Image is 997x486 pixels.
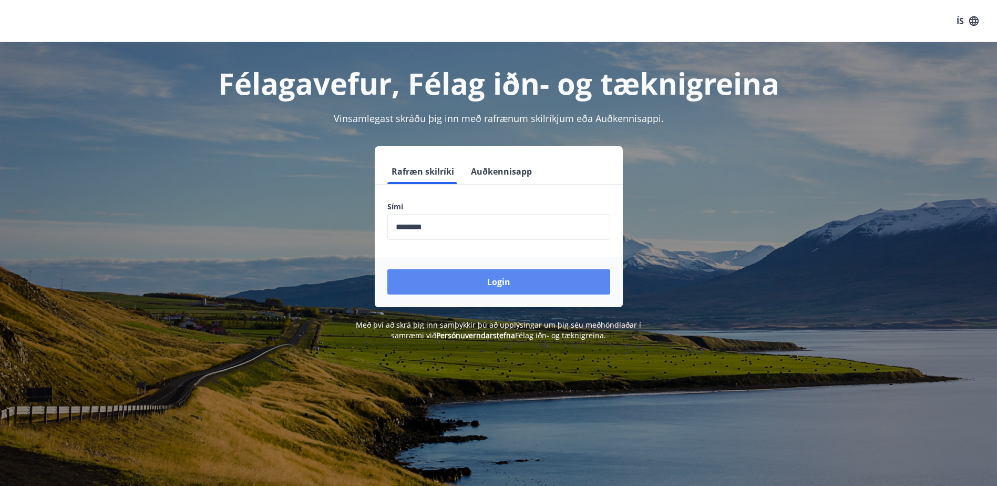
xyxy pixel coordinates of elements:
button: ÍS [951,12,984,31]
span: Vinsamlegast skráðu þig inn með rafrænum skilríkjum eða Auðkennisappi. [334,112,664,125]
a: Persónuverndarstefna [436,330,515,340]
span: Með því að skrá þig inn samþykkir þú að upplýsingar um þig séu meðhöndlaðar í samræmi við Félag i... [356,320,641,340]
button: Login [387,269,610,295]
button: Rafræn skilríki [387,159,458,184]
button: Auðkennisapp [467,159,536,184]
label: Sími [387,201,610,212]
h1: Félagavefur, Félag iðn- og tæknigreina [133,63,865,103]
